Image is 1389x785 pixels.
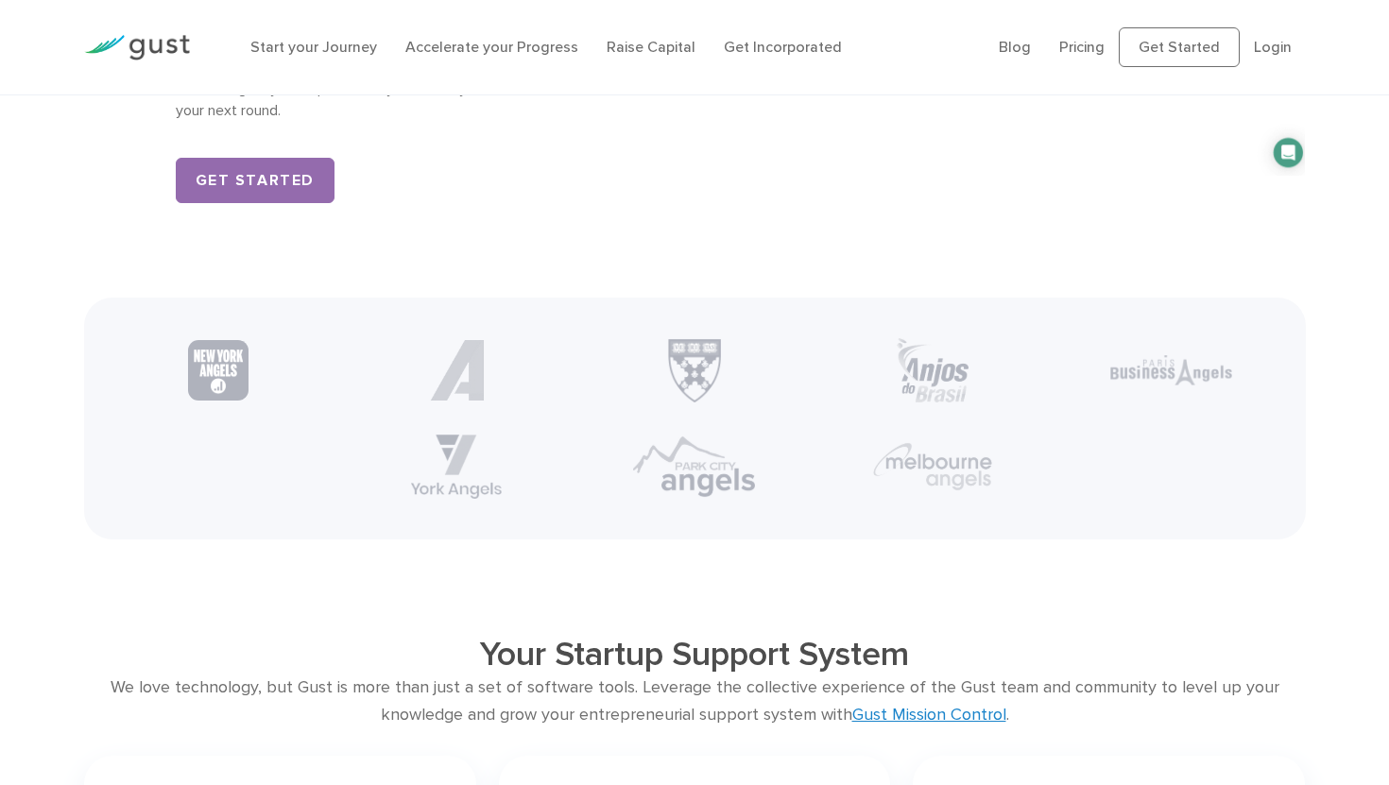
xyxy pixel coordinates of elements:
a: Get Incorporated [724,38,842,56]
h2: Your Startup Support System [206,634,1183,674]
img: New York Angels [188,340,249,401]
a: Login [1254,38,1292,56]
a: Gust Mission Control [852,705,1006,725]
img: Gust Logo [84,35,190,60]
a: Accelerate your Progress [405,38,578,56]
a: Raise Capital [607,38,695,56]
img: Anjos Brasil [895,338,970,402]
img: Paris Business Angels [1109,355,1232,385]
div: We love technology, but Gust is more than just a set of software tools. Leverage the collective e... [84,674,1306,729]
img: Partner [426,340,487,401]
a: Get Started [176,158,335,203]
a: Start your Journey [250,38,377,56]
a: Get Started [1119,27,1240,67]
img: Harvard Business School [661,338,728,402]
a: Pricing [1059,38,1105,56]
a: Blog [999,38,1031,56]
img: Melbourne Angels [871,440,994,493]
img: Park City Angels [633,435,756,498]
img: York Angels [411,435,502,499]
